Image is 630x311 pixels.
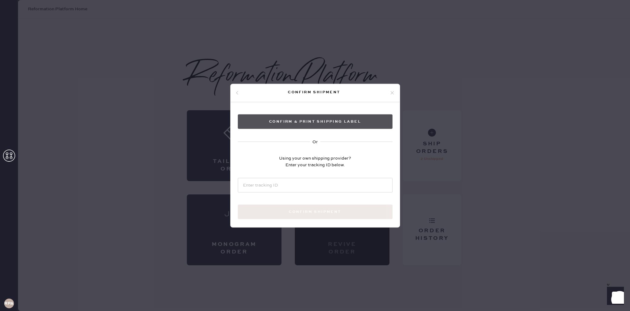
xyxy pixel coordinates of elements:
div: Confirm shipment [239,89,389,96]
iframe: Front Chat [601,284,627,310]
div: Using your own shipping provider? Enter your tracking ID below. [279,155,351,168]
input: Enter tracking ID [238,178,392,192]
button: Confirm shipment [238,204,392,219]
div: Or [312,138,318,145]
h3: RPA [4,301,14,306]
button: Confirm & Print shipping label [238,114,392,129]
